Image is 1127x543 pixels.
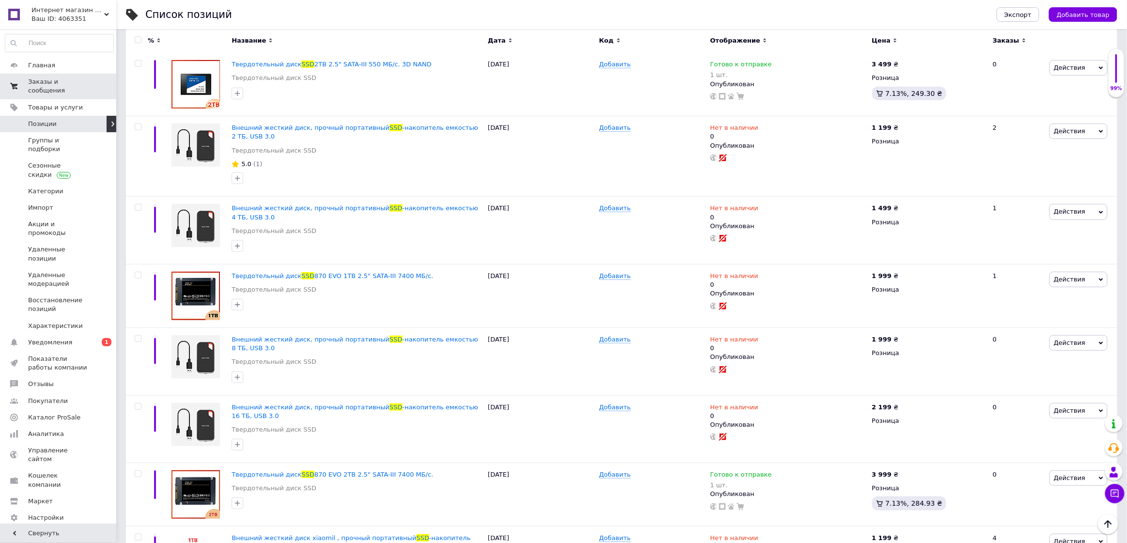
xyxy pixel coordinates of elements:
[232,336,390,343] span: Внешний жесткий диск, прочный портативный
[28,513,63,522] span: Настройки
[485,116,596,197] div: [DATE]
[872,218,985,227] div: Розница
[1054,474,1085,481] span: Действия
[390,336,403,343] span: SSD
[872,335,899,344] div: ₴
[232,403,478,419] a: Внешний жесткий диск, прочный портативныйSSD-накопитель емкостью 16 ТБ, USB 3.0
[232,403,390,411] span: Внешний жесткий диск, прочный портативный
[710,403,758,420] div: 0
[28,220,90,237] span: Акции и промокоды
[710,272,758,289] div: 0
[1054,407,1085,414] span: Действия
[148,36,154,45] span: %
[872,336,892,343] b: 1 999
[872,60,899,69] div: ₴
[102,338,111,346] span: 1
[172,470,220,519] img: Твердотельный диск SSD 870 EVO 2TB 2.5" SATA-III 7400 МБ/с.
[1098,514,1118,534] button: Наверх
[232,285,316,294] a: Твердотельный диск SSD
[599,403,631,411] span: Добавить
[232,227,316,235] a: Твердотельный диск SSD
[390,403,403,411] span: SSD
[872,124,892,131] b: 1 199
[599,471,631,479] span: Добавить
[872,471,892,478] b: 3 999
[710,222,867,231] div: Опубликован
[599,61,631,68] span: Добавить
[232,204,478,220] a: Внешний жесткий диск, прочный портативныйSSD-накопитель емкостью 4 ТБ, USB 3.0
[28,136,90,154] span: Группы и подборки
[172,335,220,378] img: Внешний жесткий диск, прочный портативный SSD-накопитель емкостью 8 ТБ, USB 3.0
[987,116,1047,197] div: 2
[1057,11,1110,18] span: Добавить товар
[28,61,55,70] span: Главная
[872,36,891,45] span: Цена
[1049,7,1117,22] button: Добавить товар
[31,6,104,15] span: Интернет магазин GSM-V
[232,403,478,419] span: -накопитель емкостью 16 ТБ, USB 3.0
[987,463,1047,527] div: 0
[232,471,433,478] a: Твердотельный дискSSD870 EVO 2TB 2.5" SATA-III 7400 МБ/с.
[872,61,892,68] b: 3 499
[886,499,943,507] span: 7.13%, 284.93 ₴
[314,61,432,68] span: 2TB 2.5" SATA-III 550 МБ/с. 3D NAND
[993,36,1019,45] span: Заказы
[710,420,867,429] div: Опубликован
[710,481,772,489] div: 1 шт.
[416,534,429,542] span: SSD
[28,380,54,388] span: Отзывы
[710,80,867,89] div: Опубликован
[710,141,867,150] div: Опубликован
[872,124,899,132] div: ₴
[28,78,90,95] span: Заказы и сообщения
[872,403,899,412] div: ₴
[485,463,596,527] div: [DATE]
[232,272,433,279] a: Твердотельный дискSSD870 EVO 1TB 2.5" SATA-III 7400 МБ/с.
[872,272,892,279] b: 1 999
[390,124,403,131] span: SSD
[872,204,899,213] div: ₴
[241,160,251,168] span: 5.0
[28,413,80,422] span: Каталог ProSale
[172,403,220,446] img: Внешний жесткий диск, прочный портативный SSD-накопитель емкостью 16 ТБ, USB 3.0
[301,471,314,478] span: SSD
[232,124,478,140] a: Внешний жесткий диск, прочный портативныйSSD-накопитель емкостью 2 ТБ, USB 3.0
[28,322,83,330] span: Характеристики
[872,74,985,82] div: Розница
[1004,11,1032,18] span: Экспорт
[710,335,758,353] div: 0
[485,264,596,327] div: [DATE]
[987,264,1047,327] div: 1
[28,397,68,405] span: Покупатели
[710,204,758,215] span: Нет в наличии
[314,272,434,279] span: 870 EVO 1TB 2.5" SATA-III 7400 МБ/с.
[301,272,314,279] span: SSD
[1109,85,1124,92] div: 99%
[987,53,1047,116] div: 0
[28,430,64,438] span: Аналитика
[1105,484,1125,503] button: Чат с покупателем
[28,338,72,347] span: Уведомления
[28,355,90,372] span: Показатели работы компании
[710,336,758,346] span: Нет в наличии
[872,285,985,294] div: Розница
[232,425,316,434] a: Твердотельный диск SSD
[232,357,316,366] a: Твердотельный диск SSD
[31,15,116,23] div: Ваш ID: 4063351
[997,7,1039,22] button: Экспорт
[872,349,985,357] div: Розница
[710,490,867,498] div: Опубликован
[172,204,220,247] img: Внешний жесткий диск, прочный портативный SSD-накопитель емкостью 4 ТБ, USB 3.0
[232,146,316,155] a: Твердотельный диск SSD
[485,395,596,463] div: [DATE]
[872,534,899,543] div: ₴
[987,197,1047,264] div: 1
[232,534,416,542] span: Внешний жесткий диск xiaomil , прочный портативный
[872,204,892,212] b: 1 499
[599,36,614,45] span: Код
[232,61,301,68] span: Твердотельный диск
[599,204,631,212] span: Добавить
[987,395,1047,463] div: 0
[872,484,985,493] div: Розница
[710,61,772,71] span: Готово к отправке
